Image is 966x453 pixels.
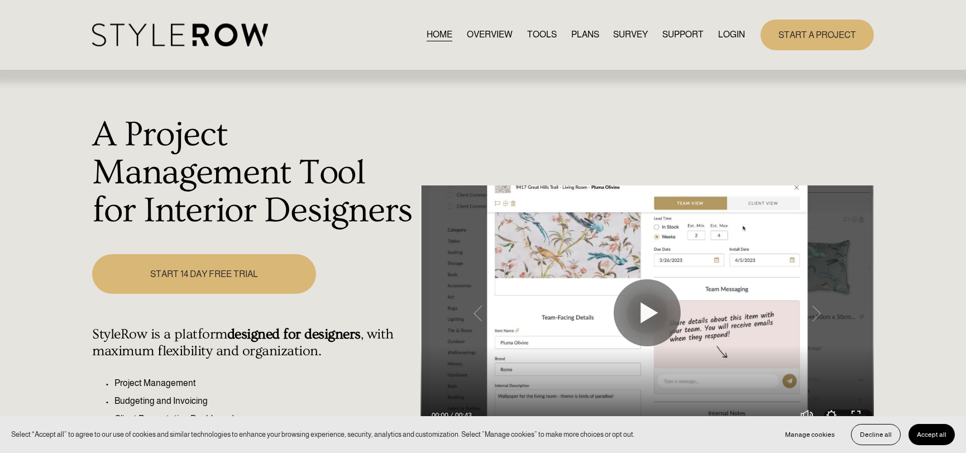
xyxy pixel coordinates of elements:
[451,410,475,421] div: Duration
[114,376,414,390] p: Project Management
[11,429,635,440] p: Select “Accept all” to agree to our use of cookies and similar technologies to enhance your brows...
[614,279,681,346] button: Play
[432,410,451,421] div: Current time
[613,27,648,42] a: SURVEY
[467,27,513,42] a: OVERVIEW
[92,23,268,46] img: StyleRow
[851,424,901,445] button: Decline all
[917,431,946,438] span: Accept all
[92,254,315,294] a: START 14 DAY FREE TRIAL
[785,431,835,438] span: Manage cookies
[662,27,704,42] a: folder dropdown
[662,28,704,41] span: SUPPORT
[427,27,452,42] a: HOME
[114,412,414,426] p: Client Presentation Dashboard
[718,27,745,42] a: LOGIN
[227,326,361,342] strong: designed for designers
[908,424,955,445] button: Accept all
[761,20,874,50] a: START A PROJECT
[571,27,599,42] a: PLANS
[92,116,414,230] h1: A Project Management Tool for Interior Designers
[860,431,892,438] span: Decline all
[92,326,414,360] h4: StyleRow is a platform , with maximum flexibility and organization.
[527,27,557,42] a: TOOLS
[777,424,843,445] button: Manage cookies
[114,394,414,408] p: Budgeting and Invoicing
